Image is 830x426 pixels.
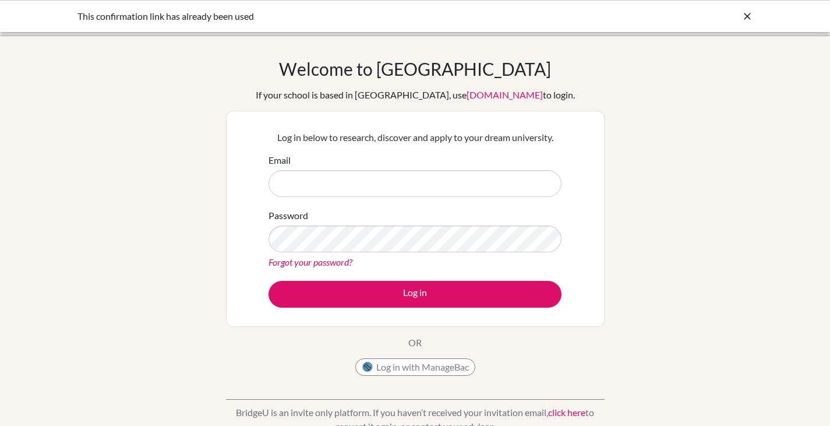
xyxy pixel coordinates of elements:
a: Forgot your password? [269,256,352,267]
label: Email [269,153,291,167]
div: This confirmation link has already been used [77,9,578,23]
button: Log in with ManageBac [355,358,475,376]
p: Log in below to research, discover and apply to your dream university. [269,131,561,145]
label: Password [269,209,308,223]
a: [DOMAIN_NAME] [467,89,543,100]
a: click here [548,407,585,418]
div: If your school is based in [GEOGRAPHIC_DATA], use to login. [256,88,575,102]
h1: Welcome to [GEOGRAPHIC_DATA] [279,58,551,79]
p: OR [408,336,422,350]
button: Log in [269,281,561,308]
